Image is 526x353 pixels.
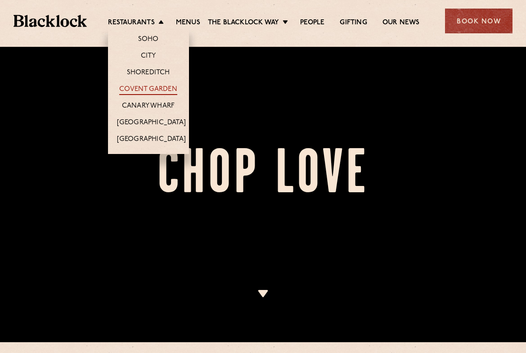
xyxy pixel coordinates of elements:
[138,35,159,45] a: Soho
[340,18,367,28] a: Gifting
[141,52,156,62] a: City
[257,290,269,297] img: icon-dropdown-cream.svg
[122,102,175,112] a: Canary Wharf
[13,15,87,27] img: BL_Textured_Logo-footer-cropped.svg
[119,85,177,95] a: Covent Garden
[176,18,200,28] a: Menus
[208,18,279,28] a: The Blacklock Way
[445,9,513,33] div: Book Now
[117,135,186,145] a: [GEOGRAPHIC_DATA]
[108,18,155,28] a: Restaurants
[127,68,170,78] a: Shoreditch
[382,18,420,28] a: Our News
[300,18,324,28] a: People
[117,118,186,128] a: [GEOGRAPHIC_DATA]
